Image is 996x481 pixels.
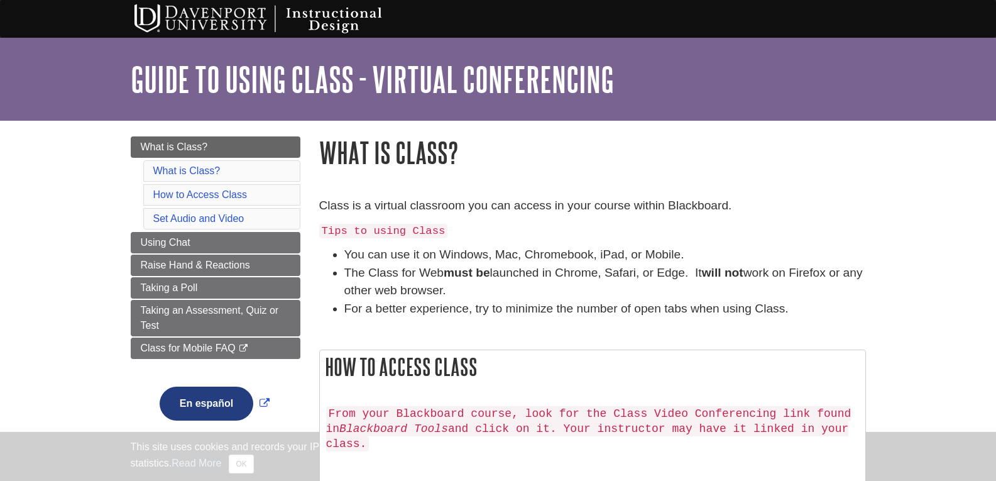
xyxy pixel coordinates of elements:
a: Class for Mobile FAQ [131,338,300,359]
a: Guide to Using Class - Virtual Conferencing [131,60,614,99]
a: What is Class? [153,165,221,176]
div: Guide Page Menu [131,136,300,442]
img: Davenport University Instructional Design [124,3,426,35]
h1: What is Class? [319,136,866,169]
code: From your Blackboard course, look for the Class Video Conferencing link found in and click on it.... [326,406,851,451]
a: Taking a Poll [131,277,300,299]
span: What is Class? [141,141,208,152]
code: Tips to using Class [319,224,448,238]
a: Link opens in new window [156,398,273,409]
strong: must be [444,266,490,279]
span: Using Chat [141,237,190,248]
em: Blackboard Tools [339,423,448,435]
span: Taking a Poll [141,282,198,293]
a: What is Class? [131,136,300,158]
button: En español [160,387,253,421]
li: You can use it on Windows, Mac, Chromebook, iPad, or Mobile. [344,246,866,264]
span: Taking an Assessment, Quiz or Test [141,305,279,331]
span: Class for Mobile FAQ [141,343,236,353]
i: This link opens in a new window [238,345,249,353]
h2: How to Access Class [320,350,865,384]
li: The Class for Web launched in Chrome, Safari, or Edge. It work on Firefox or any other web browser. [344,264,866,301]
button: Close [229,455,253,473]
a: Taking an Assessment, Quiz or Test [131,300,300,336]
a: Using Chat [131,232,300,253]
a: Read More [172,458,221,468]
a: How to Access Class [153,189,247,200]
li: For a better experience, try to minimize the number of open tabs when using Class. [344,300,866,318]
p: Class is a virtual classroom you can access in your course within Blackboard. [319,197,866,215]
strong: will not [702,266,743,279]
a: Set Audio and Video [153,213,244,224]
a: Raise Hand & Reactions [131,255,300,276]
span: Raise Hand & Reactions [141,260,250,270]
